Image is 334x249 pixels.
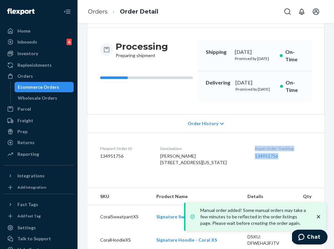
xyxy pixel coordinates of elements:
[17,106,31,112] div: Parcel
[156,237,217,243] a: Signature Hoodie - Coral XS
[4,234,74,244] button: Talk to Support
[295,5,308,18] button: Open notifications
[286,79,304,94] p: On-Time
[17,213,41,219] div: Add Fast Tag
[255,146,311,151] dt: Buyer Order Tracking
[188,120,218,127] span: Order History
[285,48,304,63] p: On-Time
[87,205,151,228] td: CoralSweatpantXS
[120,8,158,15] a: Order Detail
[160,153,227,165] span: [PERSON_NAME] [STREET_ADDRESS][US_STATE]
[17,184,46,190] div: Add Integration
[18,95,57,101] div: Wholesale Orders
[88,8,108,15] a: Orders
[4,199,74,210] button: Fast Tags
[17,62,52,68] div: Replenishments
[292,230,328,246] iframe: Opens a widget where you can chat to one of our agents
[151,188,242,205] th: Product Name
[15,93,74,103] a: Wholesale Orders
[4,71,74,81] a: Orders
[242,188,294,205] th: Details
[255,153,278,159] a: 134951756
[17,151,39,157] div: Reporting
[4,126,74,137] a: Prep
[281,5,294,18] button: Open Search Box
[4,184,74,191] a: Add Integration
[4,115,74,126] a: Freight
[17,235,51,242] div: Talk to Support
[4,223,74,233] a: Settings
[17,73,33,79] div: Orders
[206,48,230,56] p: Shipping
[4,60,74,70] a: Replenishments
[7,8,35,15] img: Flexport logo
[17,224,36,231] div: Settings
[235,79,275,86] div: [DATE]
[17,39,37,45] div: Inbounds
[17,28,30,34] div: Home
[235,56,275,61] p: Promised by [DATE]
[235,48,275,56] div: [DATE]
[61,5,74,18] button: Close Navigation
[4,26,74,36] a: Home
[17,173,45,179] div: Integrations
[18,84,59,90] div: Ecommerce Orders
[4,104,74,114] a: Parcel
[4,48,74,59] a: Inventory
[17,128,27,135] div: Prep
[4,212,74,220] a: Add Fast Tag
[309,5,322,18] button: Open account menu
[235,86,275,92] p: Promised by [DATE]
[17,50,38,57] div: Inventory
[4,137,74,148] a: Returns
[100,146,150,151] dt: Flexport Order ID
[200,207,309,226] p: Manual order added! Some manual orders may take a few minutes to be reflected in the order listin...
[160,146,245,151] dt: Destination
[17,117,33,124] div: Freight
[116,41,168,59] div: Preparing shipment
[67,39,72,45] div: 6
[116,41,168,52] h3: Processing
[247,234,289,246] div: DSKU: DFWEHA3FJTV
[15,82,74,92] a: Ecommerce Orders
[17,201,38,208] div: Fast Tags
[83,2,163,21] ol: breadcrumbs
[100,153,150,159] dd: 134951756
[17,139,35,146] div: Returns
[315,214,322,220] svg: close toast
[294,188,324,205] th: Qty
[156,214,227,219] a: Signature Sweatpants - Coral XS
[87,188,151,205] th: SKU
[206,79,230,86] p: Delivering
[4,171,74,181] button: Integrations
[4,149,74,159] a: Reporting
[4,37,74,47] a: Inbounds6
